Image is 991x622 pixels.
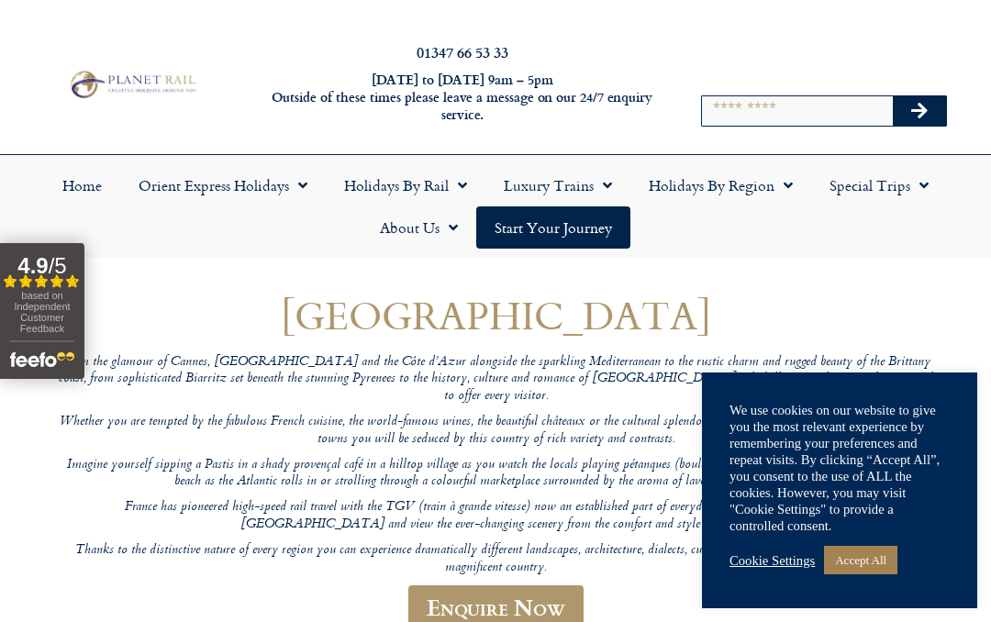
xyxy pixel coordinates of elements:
p: France has pioneered high-speed rail travel with the TGV (train à grande vitesse) now an establis... [55,499,936,533]
a: Accept All [824,546,897,574]
a: Home [44,164,120,206]
img: Planet Rail Train Holidays Logo [65,68,199,101]
h6: [DATE] to [DATE] 9am – 5pm Outside of these times please leave a message on our 24/7 enquiry serv... [269,72,656,123]
a: Special Trips [811,164,947,206]
a: Cookie Settings [729,552,815,569]
a: Start your Journey [476,206,630,249]
a: 01347 66 53 33 [417,41,508,62]
a: About Us [362,206,476,249]
p: From the glamour of Cannes, [GEOGRAPHIC_DATA] and the Côte d’Azur alongside the sparkling Mediter... [55,354,936,405]
div: We use cookies on our website to give you the most relevant experience by remembering your prefer... [729,402,950,534]
h1: [GEOGRAPHIC_DATA] [55,294,936,337]
a: Holidays by Rail [326,164,485,206]
p: Imagine yourself sipping a Pastis in a shady provençal café in a hilltop village as you watch the... [55,457,936,491]
p: Whether you are tempted by the fabulous French cuisine, the world-famous wines, the beautiful châ... [55,414,936,448]
nav: Menu [9,164,982,249]
a: Luxury Trains [485,164,630,206]
button: Search [893,96,946,126]
a: Orient Express Holidays [120,164,326,206]
p: Thanks to the distinctive nature of every region you can experience dramatically different landsc... [55,542,936,576]
a: Holidays by Region [630,164,811,206]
